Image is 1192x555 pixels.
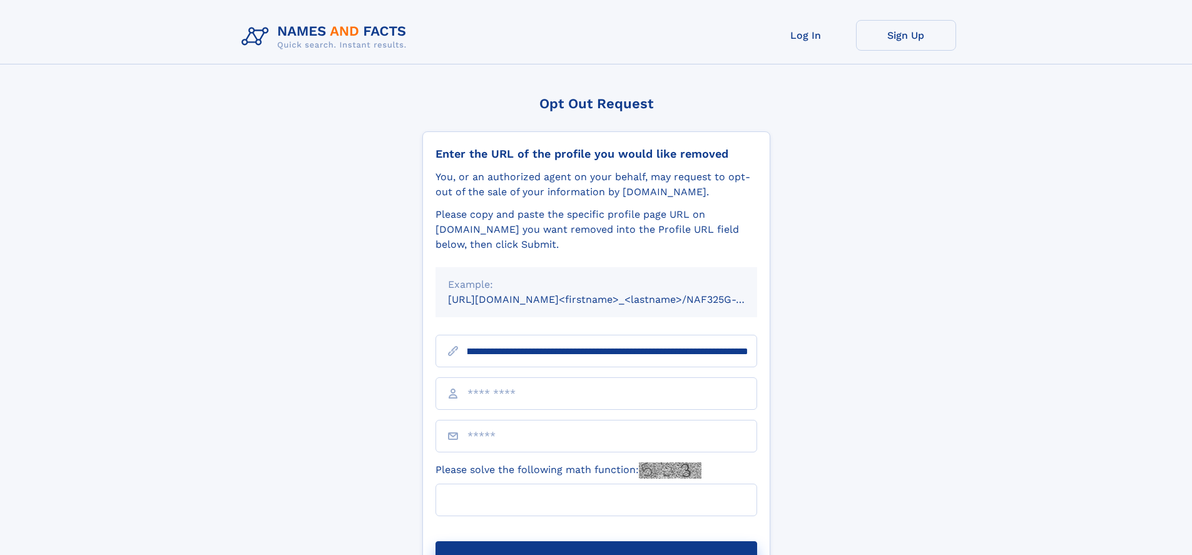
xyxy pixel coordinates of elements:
[436,170,757,200] div: You, or an authorized agent on your behalf, may request to opt-out of the sale of your informatio...
[436,147,757,161] div: Enter the URL of the profile you would like removed
[237,20,417,54] img: Logo Names and Facts
[422,96,770,111] div: Opt Out Request
[856,20,956,51] a: Sign Up
[448,277,745,292] div: Example:
[756,20,856,51] a: Log In
[436,207,757,252] div: Please copy and paste the specific profile page URL on [DOMAIN_NAME] you want removed into the Pr...
[436,462,701,479] label: Please solve the following math function:
[448,293,781,305] small: [URL][DOMAIN_NAME]<firstname>_<lastname>/NAF325G-xxxxxxxx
